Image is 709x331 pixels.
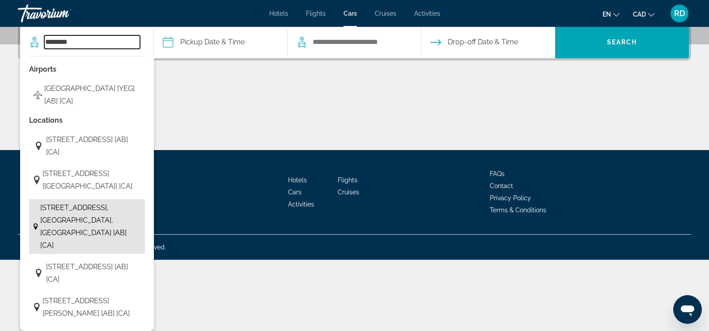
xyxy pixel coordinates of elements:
a: Cruises [375,10,396,17]
button: Change currency [633,8,654,21]
button: Select location: 91 Seneca Road, Sherwood Park, T8a 4g6, Ab, Alberta [AB] [CA] [29,131,145,161]
iframe: Button to launch messaging window [673,295,702,324]
span: [STREET_ADDRESS] [AB] [CA] [46,133,140,159]
span: [STREET_ADDRESS] [[GEOGRAPHIC_DATA]] [CA] [42,168,140,193]
button: Select location: 5034 127 Avenue Nw, Edmonton, T5a 4l8, Ab [AB] [CA] [29,258,145,288]
span: [STREET_ADDRESS], [GEOGRAPHIC_DATA], [GEOGRAPHIC_DATA] [AB] [CA] [40,202,140,252]
span: [GEOGRAPHIC_DATA] [YEG] [AB] [CA] [44,82,140,107]
a: Hotels [288,176,307,184]
button: Select location: 8624 53rd Avenue, Edmonton, Al, Edmonton, T6e 5g2, Ab, Alberta [AB] [CA] [29,165,145,195]
a: Travorium [18,2,107,25]
input: Search pickup location [44,35,140,49]
div: Destination search results [20,56,154,331]
a: Flights [338,176,357,184]
button: User Menu [668,4,691,23]
a: Privacy Policy [490,194,531,202]
input: Search dropoff location [312,35,408,49]
span: [STREET_ADDRESS] [AB] [CA] [46,261,140,286]
a: Cars [344,10,357,17]
button: Change language [603,8,620,21]
a: Activities [288,201,314,208]
button: Select location: 12360 121st, Edmonton, Al, Edmonton, T5l 5c3, Ab, Alberta [AB] [CA] [29,199,145,254]
a: Cars [288,189,301,196]
span: [STREET_ADDRESS][PERSON_NAME] [AB] [CA] [42,295,140,320]
a: Cruises [338,189,359,196]
a: Terms & Conditions [490,206,546,214]
a: Activities [414,10,440,17]
a: FAQs [490,170,505,177]
p: Location options [29,114,145,127]
a: Contact [490,182,513,189]
button: Select location: 5300 Dixie Road, Null, Mississauga, L4w 2a7, Ab, Alberta [AB] [CA] [29,292,145,322]
span: Drop-off Date & Time [448,36,518,48]
span: Search [607,39,637,46]
span: en [603,11,611,18]
a: Flights [306,10,326,17]
p: Airport options [29,63,145,76]
span: CAD [633,11,646,18]
span: RD [674,9,685,18]
a: Hotels [269,10,288,17]
button: Search [555,26,689,58]
button: Select airport: Edmonton - Airport [YEG] [AB] [CA] [29,80,145,110]
button: Open drop-off date and time picker [430,26,518,58]
button: Pickup date [163,26,245,58]
div: Search widget [20,26,689,58]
